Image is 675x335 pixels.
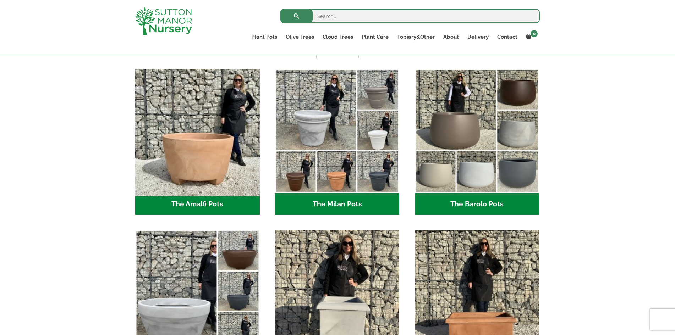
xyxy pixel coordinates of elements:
a: Delivery [463,32,493,42]
a: Plant Pots [247,32,281,42]
a: Visit product category The Amalfi Pots [135,69,260,215]
a: Visit product category The Milan Pots [275,69,400,215]
a: Topiary&Other [393,32,439,42]
a: Cloud Trees [318,32,357,42]
a: Contact [493,32,522,42]
h2: The Amalfi Pots [135,193,260,215]
a: Olive Trees [281,32,318,42]
img: logo [135,7,192,35]
h2: The Barolo Pots [415,193,539,215]
a: Visit product category The Barolo Pots [415,69,539,215]
a: About [439,32,463,42]
img: The Milan Pots [275,69,400,193]
img: The Amalfi Pots [132,66,263,196]
input: Search... [280,9,540,23]
h2: The Milan Pots [275,193,400,215]
span: 0 [531,30,538,37]
a: Plant Care [357,32,393,42]
a: 0 [522,32,540,42]
img: The Barolo Pots [415,69,539,193]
